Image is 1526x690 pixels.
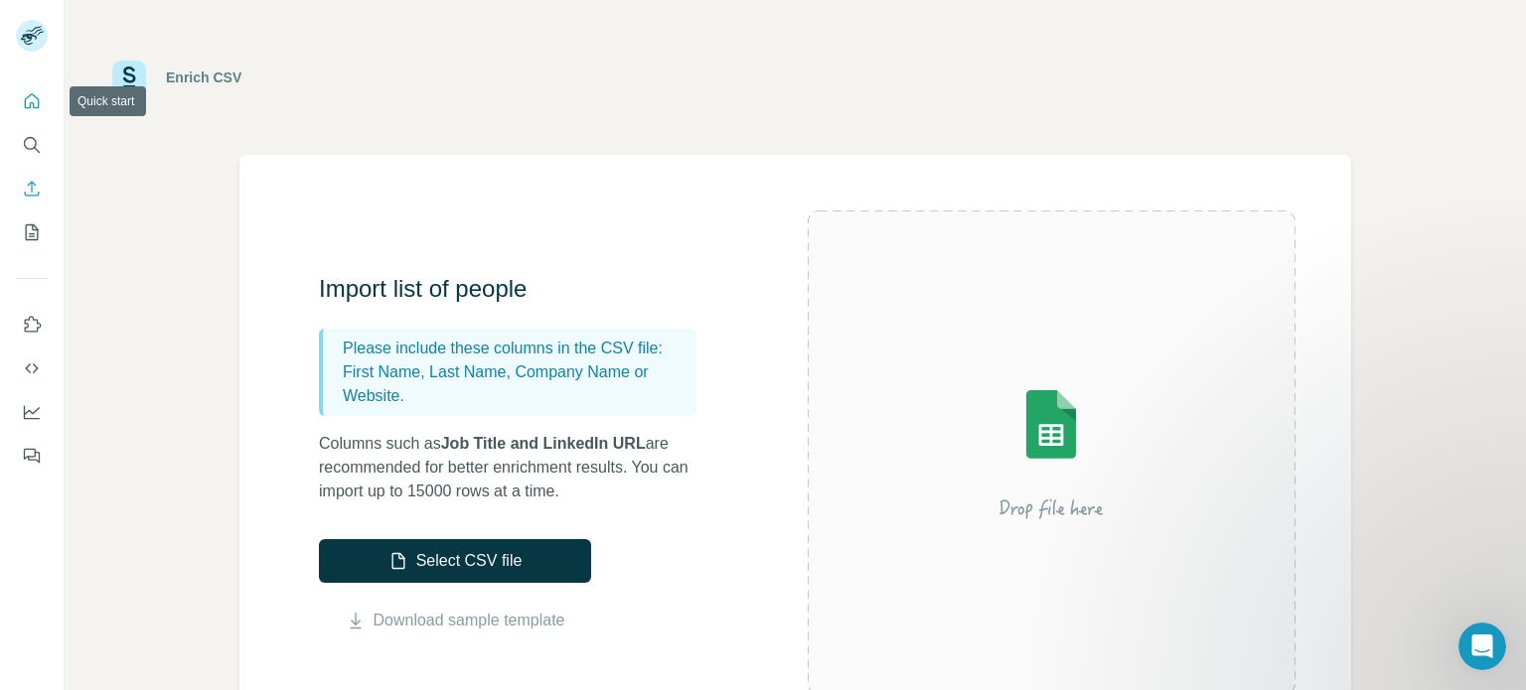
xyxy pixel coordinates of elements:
[16,83,48,119] button: Quick start
[16,127,48,163] button: Search
[441,435,646,452] span: Job Title and LinkedIn URL
[374,609,565,632] a: Download sample template
[16,350,48,386] button: Use Surfe API
[166,68,241,87] div: Enrich CSV
[343,337,688,360] p: Please include these columns in the CSV file:
[16,214,48,250] button: My lists
[319,432,716,503] p: Columns such as are recommended for better enrichment results. You can import up to 15000 rows at...
[16,171,48,207] button: Enrich CSV
[16,394,48,430] button: Dashboard
[16,438,48,474] button: Feedback
[343,360,688,408] p: First Name, Last Name, Company Name or Website.
[319,273,716,305] h3: Import list of people
[319,609,591,632] button: Download sample template
[1458,622,1506,670] iframe: Intercom live chat
[112,61,146,94] img: Surfe Logo
[872,334,1230,572] img: Surfe Illustration - Drop file here or select below
[319,539,591,583] button: Select CSV file
[16,307,48,343] button: Use Surfe on LinkedIn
